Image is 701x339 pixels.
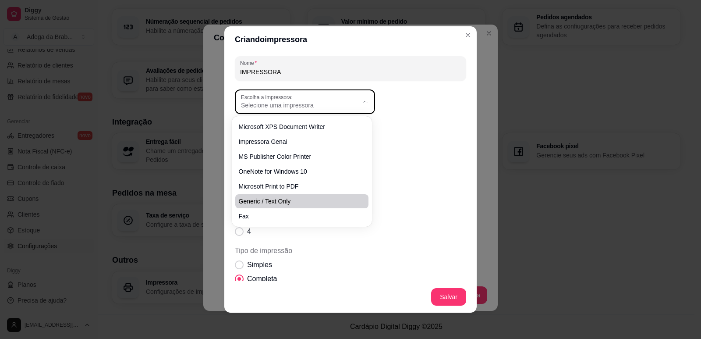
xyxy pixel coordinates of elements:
[239,167,356,176] span: OneNote for Windows 10
[241,101,358,110] span: Selecione uma impressora
[235,246,466,284] div: Tipo de impressão
[235,170,466,237] div: Número de cópias
[461,28,475,42] button: Close
[224,26,477,53] header: Criando impressora
[247,260,272,270] span: Simples
[239,212,356,221] span: Fax
[240,68,461,76] input: Nome
[239,152,356,161] span: MS Publisher Color Printer
[239,197,356,206] span: Generic / Text Only
[239,182,356,191] span: Microsoft Print to PDF
[239,137,356,146] span: Impressora Genai
[247,226,251,237] span: 4
[239,122,356,131] span: Microsoft XPS Document Writer
[431,288,466,306] button: Salvar
[235,246,466,256] span: Tipo de impressão
[247,274,277,284] span: Completa
[240,59,260,67] label: Nome
[241,93,296,101] label: Escolha a impressora:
